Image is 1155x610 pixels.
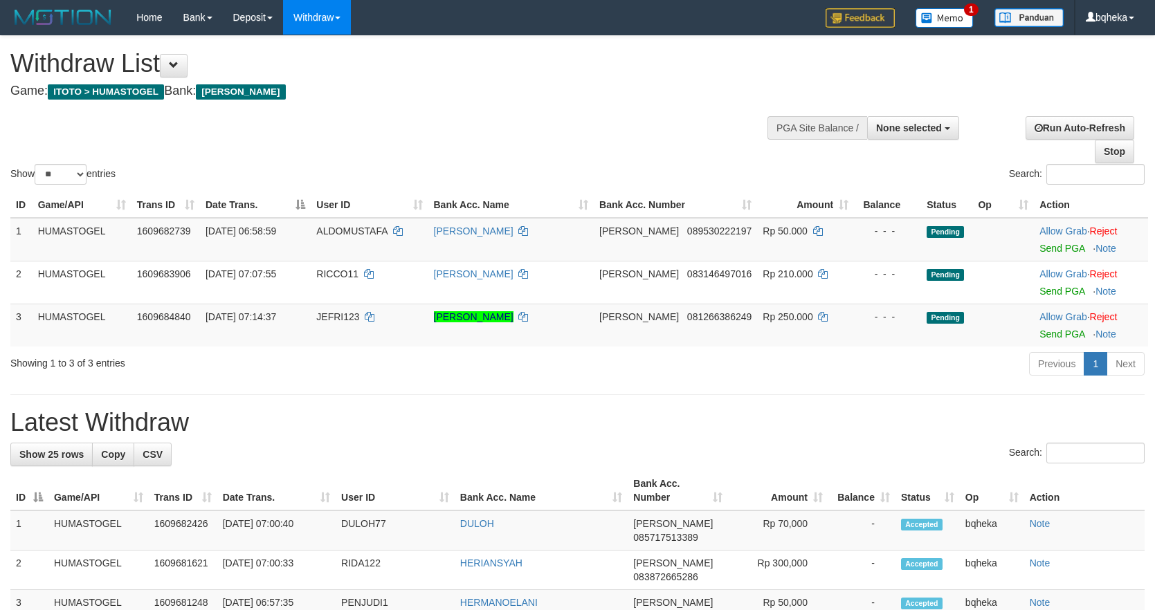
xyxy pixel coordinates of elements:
span: Show 25 rows [19,449,84,460]
img: Button%20Memo.svg [916,8,974,28]
label: Show entries [10,164,116,185]
span: Pending [927,269,964,281]
a: [PERSON_NAME] [434,268,513,279]
th: User ID: activate to sort column ascending [336,471,455,510]
img: panduan.png [994,8,1064,27]
a: Reject [1090,225,1118,237]
a: DULOH [460,518,494,529]
span: [PERSON_NAME] [599,311,679,322]
input: Search: [1046,443,1145,463]
td: HUMASTOGEL [33,304,131,346]
span: · [1039,311,1089,322]
td: [DATE] 07:00:33 [217,551,336,590]
td: HUMASTOGEL [33,261,131,304]
th: Bank Acc. Number: activate to sort column ascending [594,192,757,218]
a: Note [1095,243,1116,254]
a: [PERSON_NAME] [434,311,513,322]
select: Showentries [35,164,87,185]
th: Date Trans.: activate to sort column ascending [217,471,336,510]
td: - [828,510,895,551]
a: Allow Grab [1039,311,1086,322]
span: None selected [876,122,942,133]
th: User ID: activate to sort column ascending [311,192,428,218]
a: Reject [1090,268,1118,279]
a: Allow Grab [1039,225,1086,237]
span: Copy 085717513389 to clipboard [633,532,698,543]
th: Game/API: activate to sort column ascending [33,192,131,218]
div: - - - [860,224,916,238]
th: Amount: activate to sort column ascending [757,192,854,218]
th: Status: activate to sort column ascending [895,471,960,510]
div: Showing 1 to 3 of 3 entries [10,351,471,370]
span: Rp 210.000 [763,268,812,279]
span: Pending [927,226,964,238]
td: DULOH77 [336,510,455,551]
th: Game/API: activate to sort column ascending [48,471,149,510]
a: CSV [134,443,172,466]
span: [PERSON_NAME] [599,268,679,279]
a: Note [1030,518,1051,529]
th: Op: activate to sort column ascending [972,192,1034,218]
span: 1 [964,3,979,16]
a: [PERSON_NAME] [434,225,513,237]
span: 1609683906 [137,268,191,279]
td: Rp 300,000 [728,551,828,590]
label: Search: [1009,164,1145,185]
th: Bank Acc. Number: activate to sort column ascending [628,471,728,510]
td: Rp 70,000 [728,510,828,551]
h1: Withdraw List [10,50,756,77]
a: Allow Grab [1039,268,1086,279]
a: 1 [1084,352,1107,376]
a: HERMANOELANI [460,597,538,608]
th: Action [1034,192,1148,218]
div: PGA Site Balance / [767,116,867,140]
a: Note [1095,286,1116,297]
span: [PERSON_NAME] [633,518,713,529]
span: Accepted [901,519,943,530]
h4: Game: Bank: [10,84,756,98]
td: 2 [10,551,48,590]
a: Previous [1029,352,1084,376]
img: MOTION_logo.png [10,7,116,28]
label: Search: [1009,443,1145,463]
span: Copy 089530222197 to clipboard [687,225,752,237]
span: [PERSON_NAME] [196,84,285,100]
a: Send PGA [1039,286,1084,297]
td: 3 [10,304,33,346]
span: 1609682739 [137,225,191,237]
th: Bank Acc. Name: activate to sort column ascending [455,471,628,510]
span: RICCO11 [316,268,358,279]
span: [PERSON_NAME] [633,597,713,608]
td: bqheka [960,510,1024,551]
th: Date Trans.: activate to sort column descending [200,192,311,218]
td: HUMASTOGEL [48,510,149,551]
th: Bank Acc. Name: activate to sort column ascending [428,192,594,218]
th: Balance [854,192,921,218]
td: HUMASTOGEL [48,551,149,590]
span: Copy 083872665286 to clipboard [633,571,698,582]
td: 1 [10,510,48,551]
th: Status [921,192,972,218]
a: Send PGA [1039,329,1084,340]
span: Rp 50.000 [763,225,808,237]
a: Stop [1095,140,1134,163]
span: [PERSON_NAME] [599,225,679,237]
a: Reject [1090,311,1118,322]
span: Copy 081266386249 to clipboard [687,311,752,322]
td: [DATE] 07:00:40 [217,510,336,551]
th: Trans ID: activate to sort column ascending [131,192,200,218]
input: Search: [1046,164,1145,185]
span: [PERSON_NAME] [633,557,713,569]
a: Send PGA [1039,243,1084,254]
td: bqheka [960,551,1024,590]
th: Action [1024,471,1145,510]
span: Rp 250.000 [763,311,812,322]
th: ID: activate to sort column descending [10,471,48,510]
td: 1609681621 [149,551,217,590]
span: [DATE] 07:07:55 [206,268,276,279]
a: Run Auto-Refresh [1026,116,1134,140]
a: Note [1030,597,1051,608]
th: Trans ID: activate to sort column ascending [149,471,217,510]
span: Pending [927,312,964,324]
a: Note [1095,329,1116,340]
